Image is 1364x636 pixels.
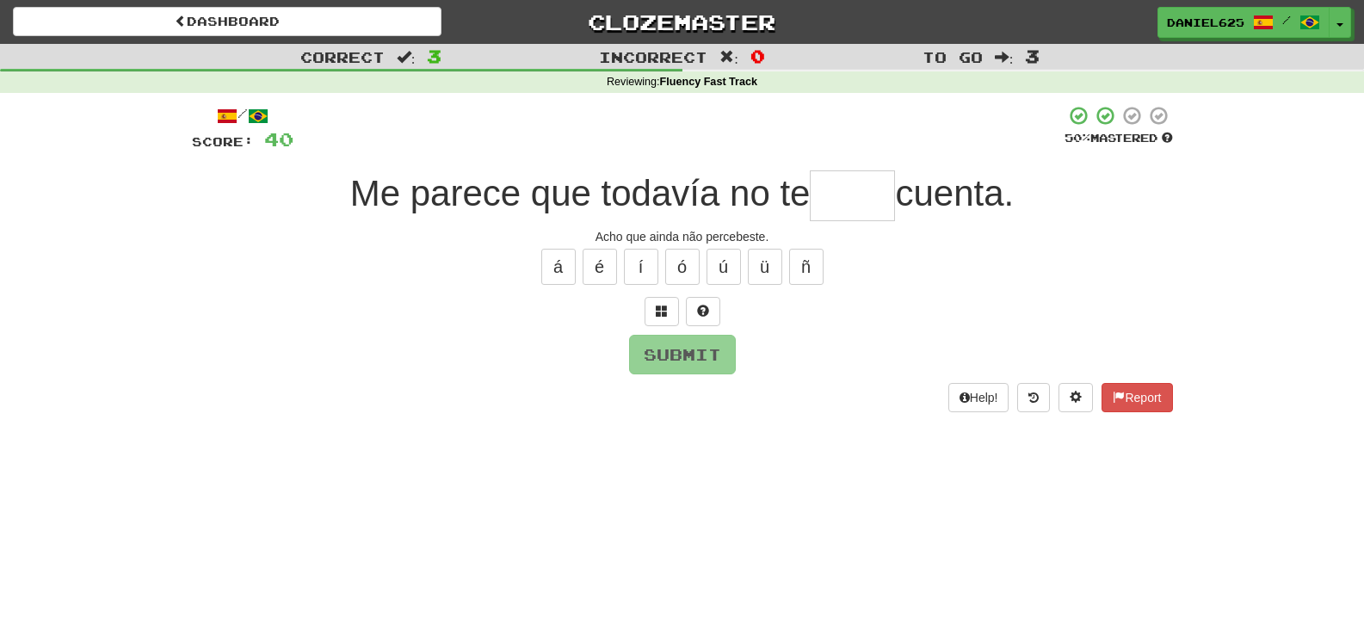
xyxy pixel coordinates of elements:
button: í [624,249,658,285]
span: 3 [1025,46,1040,66]
div: Acho que ainda não percebeste. [192,228,1173,245]
span: Score: [192,134,254,149]
span: Daniel625 [1167,15,1244,30]
a: Clozemaster [467,7,896,37]
button: ü [748,249,782,285]
button: ñ [789,249,824,285]
button: Help! [948,383,1009,412]
span: Incorrect [599,48,707,65]
button: Switch sentence to multiple choice alt+p [645,297,679,326]
strong: Fluency Fast Track [660,76,757,88]
button: Submit [629,335,736,374]
span: Correct [300,48,385,65]
button: á [541,249,576,285]
span: : [719,50,738,65]
button: é [583,249,617,285]
span: To go [923,48,983,65]
span: : [995,50,1014,65]
div: / [192,105,293,127]
span: : [397,50,416,65]
button: ú [707,249,741,285]
span: / [1282,14,1291,26]
a: Daniel625 / [1157,7,1330,38]
button: Round history (alt+y) [1017,383,1050,412]
button: ó [665,249,700,285]
div: Mastered [1065,131,1173,146]
button: Report [1102,383,1172,412]
span: Me parece que todavía no te [350,173,811,213]
span: 40 [264,128,293,150]
span: cuenta. [895,173,1014,213]
button: Single letter hint - you only get 1 per sentence and score half the points! alt+h [686,297,720,326]
span: 3 [427,46,441,66]
span: 0 [750,46,765,66]
span: 50 % [1065,131,1090,145]
a: Dashboard [13,7,441,36]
